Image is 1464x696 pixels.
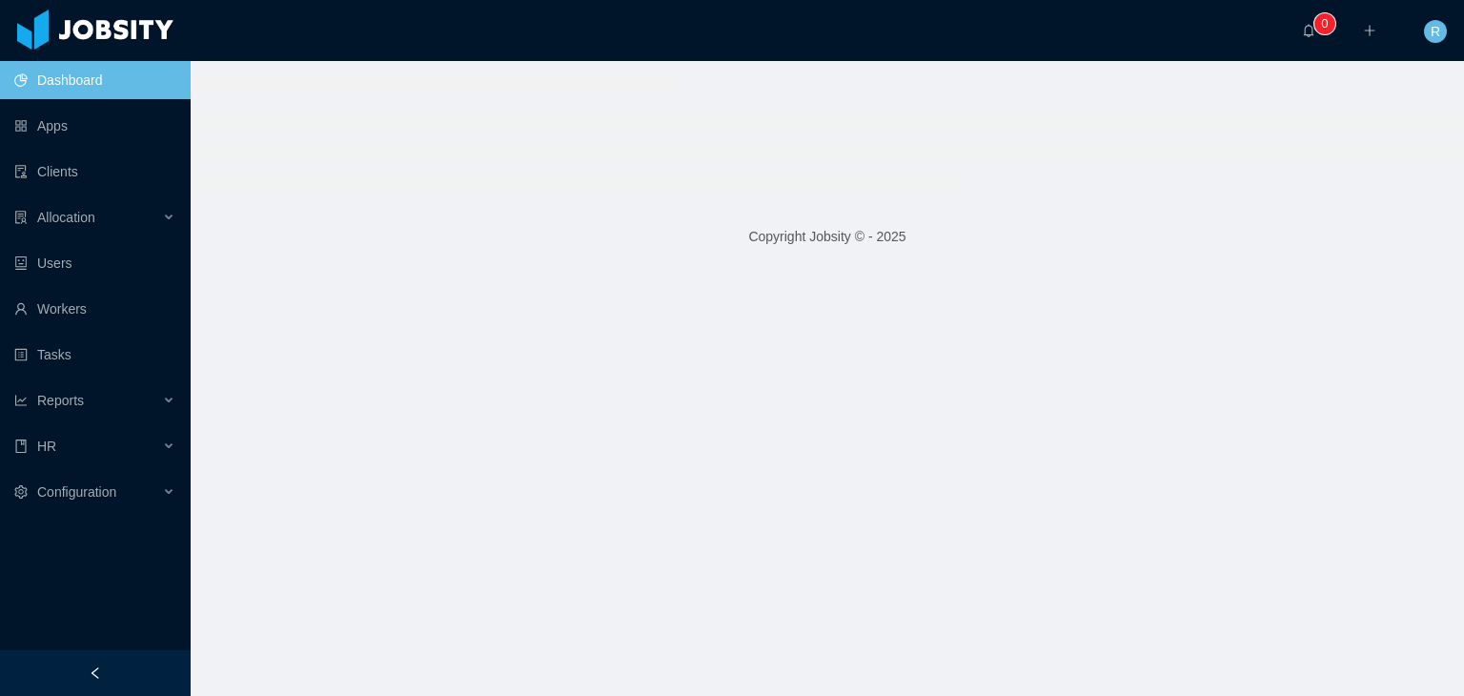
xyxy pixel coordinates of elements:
[14,336,175,374] a: icon: profileTasks
[14,211,28,224] i: icon: solution
[37,439,56,454] span: HR
[37,393,84,408] span: Reports
[14,107,175,145] a: icon: appstoreApps
[14,290,175,328] a: icon: userWorkers
[191,204,1464,270] footer: Copyright Jobsity © - 2025
[14,394,28,407] i: icon: line-chart
[1363,24,1376,37] i: icon: plus
[37,484,116,500] span: Configuration
[14,153,175,191] a: icon: auditClients
[37,210,95,225] span: Allocation
[14,61,175,99] a: icon: pie-chartDashboard
[1431,20,1440,43] span: R
[1315,14,1334,33] sup: 0
[14,485,28,499] i: icon: setting
[14,440,28,453] i: icon: book
[1302,24,1315,37] i: icon: bell
[14,244,175,282] a: icon: robotUsers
